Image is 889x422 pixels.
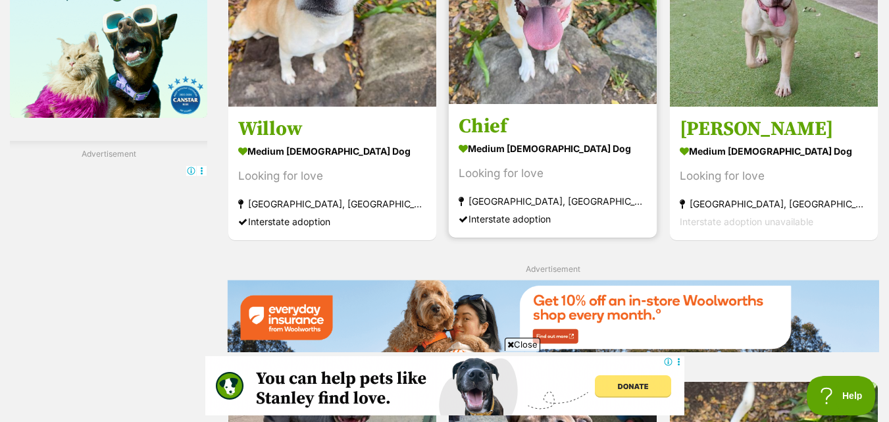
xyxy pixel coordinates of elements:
div: Looking for love [238,167,426,185]
a: Everyday Insurance promotional banner [227,280,879,355]
strong: medium [DEMOGRAPHIC_DATA] Dog [459,139,647,158]
span: Advertisement [526,264,580,274]
strong: [GEOGRAPHIC_DATA], [GEOGRAPHIC_DATA] [238,195,426,213]
h3: Willow [238,117,426,142]
div: Interstate adoption [238,213,426,230]
iframe: Advertisement [205,356,684,415]
img: Everyday Insurance promotional banner [227,280,879,352]
div: Interstate adoption [459,210,647,228]
strong: [GEOGRAPHIC_DATA], [GEOGRAPHIC_DATA] [459,192,647,210]
a: [PERSON_NAME] medium [DEMOGRAPHIC_DATA] Dog Looking for love [GEOGRAPHIC_DATA], [GEOGRAPHIC_DATA]... [670,107,878,240]
h3: [PERSON_NAME] [680,117,868,142]
strong: medium [DEMOGRAPHIC_DATA] Dog [680,142,868,161]
h3: Chief [459,114,647,139]
strong: [GEOGRAPHIC_DATA], [GEOGRAPHIC_DATA] [680,195,868,213]
span: Close [505,338,540,351]
div: Looking for love [459,165,647,182]
span: Interstate adoption unavailable [680,216,813,227]
iframe: Help Scout Beacon - Open [807,376,876,415]
div: Looking for love [680,167,868,185]
a: Willow medium [DEMOGRAPHIC_DATA] Dog Looking for love [GEOGRAPHIC_DATA], [GEOGRAPHIC_DATA] Inters... [228,107,436,240]
a: Chief medium [DEMOGRAPHIC_DATA] Dog Looking for love [GEOGRAPHIC_DATA], [GEOGRAPHIC_DATA] Interst... [449,104,657,238]
strong: medium [DEMOGRAPHIC_DATA] Dog [238,142,426,161]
